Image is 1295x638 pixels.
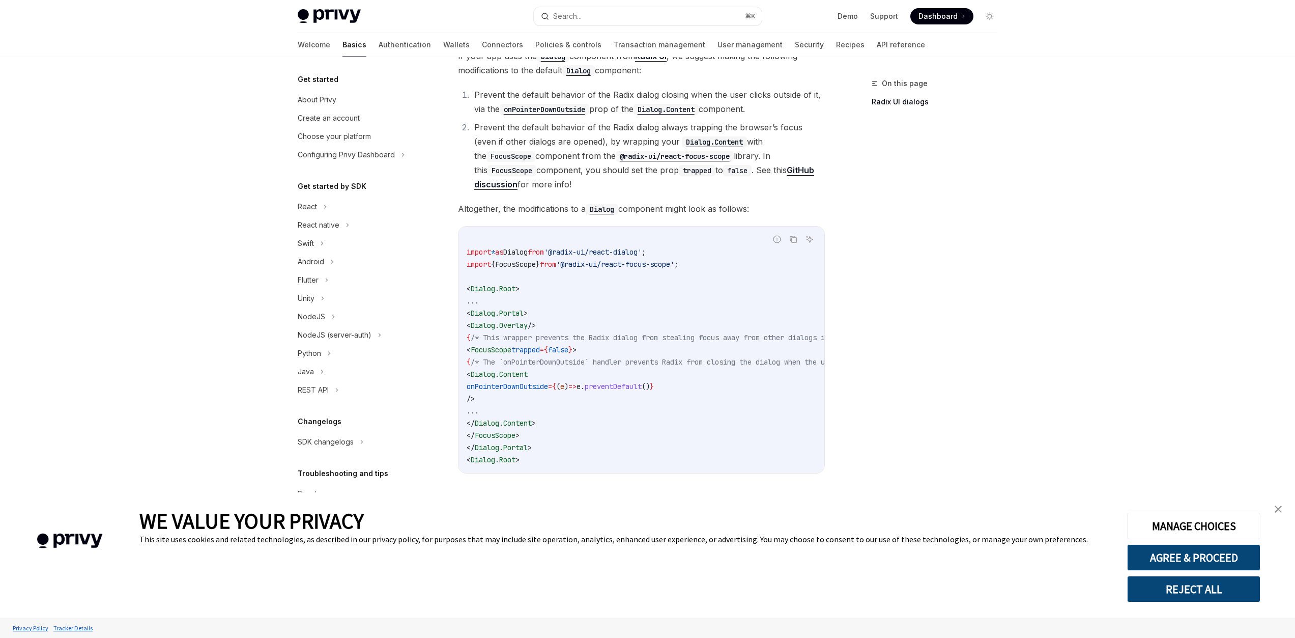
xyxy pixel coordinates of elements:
[486,151,535,162] code: FocusScope
[586,204,618,215] code: Dialog
[524,309,528,318] span: >
[471,88,825,116] li: Prevent the default behavior of the Radix dialog closing when the user clicks outside of it, via ...
[443,33,470,57] a: Wallets
[471,455,515,464] span: Dialog.Root
[290,127,420,146] a: Choose your platform
[298,436,354,448] div: SDK changelogs
[475,431,515,440] span: FocusScope
[682,136,747,148] code: Dialog.Content
[1275,506,1282,513] img: close banner
[515,455,520,464] span: >
[298,347,321,359] div: Python
[982,8,998,24] button: Toggle dark mode
[298,130,371,143] div: Choose your platform
[298,384,329,396] div: REST API
[803,233,816,246] button: Ask AI
[680,136,747,147] a: Dialog.Content
[679,165,715,176] code: trapped
[471,321,528,330] span: Dialog.Overlay
[467,431,475,440] span: </
[577,382,581,391] span: e
[553,10,582,22] div: Search...
[298,180,366,192] h5: Get started by SDK
[838,11,858,21] a: Demo
[544,247,642,257] span: '@radix-ui/react-dialog'
[540,345,544,354] span: =
[548,345,568,354] span: false
[528,247,544,257] span: from
[586,204,618,214] a: Dialog
[475,419,532,428] span: Dialog.Content
[298,73,338,86] h5: Get started
[290,91,420,109] a: About Privy
[537,51,569,61] a: Dialog
[581,382,585,391] span: .
[298,311,325,323] div: NodeJS
[511,345,540,354] span: trapped
[467,296,479,306] span: ...
[298,112,360,124] div: Create an account
[918,11,958,21] span: Dashboard
[458,49,825,77] span: If your app uses the component from , we suggest making the following modifications to the defaul...
[564,382,568,391] span: )
[536,260,540,269] span: }
[491,260,495,269] span: {
[532,419,536,428] span: >
[528,321,536,330] span: />
[467,394,475,403] span: />
[298,292,314,304] div: Unity
[471,333,882,342] span: /* This wrapper prevents the Radix dialog from stealing focus away from other dialogs in the page...
[298,201,317,213] div: React
[467,443,475,452] span: </
[616,151,734,161] a: @radix-ui/react-focus-scope
[1127,513,1260,539] button: MANAGE CHOICES
[560,382,564,391] span: e
[458,202,825,216] span: Altogether, the modifications to a component might look as follows:
[540,260,556,269] span: from
[471,345,511,354] span: FocusScope
[544,345,548,354] span: {
[298,488,317,500] div: React
[515,284,520,293] span: >
[495,247,503,257] span: as
[487,165,536,176] code: FocusScope
[552,382,556,391] span: {
[642,382,650,391] span: ()
[634,104,699,114] a: Dialog.Content
[342,33,366,57] a: Basics
[500,104,589,115] code: onPointerDownOutside
[298,415,341,428] h5: Changelogs
[568,382,577,391] span: =>
[471,309,524,318] span: Dialog.Portal
[139,508,364,534] span: WE VALUE YOUR PRIVACY
[535,33,601,57] a: Policies & controls
[877,33,925,57] a: API reference
[298,219,339,231] div: React native
[467,284,471,293] span: <
[467,247,491,257] span: import
[745,12,756,20] span: ⌘ K
[467,370,471,379] span: <
[467,260,491,269] span: import
[467,321,471,330] span: <
[467,419,475,428] span: </
[795,33,824,57] a: Security
[515,431,520,440] span: >
[614,33,705,57] a: Transaction management
[471,284,515,293] span: Dialog.Root
[836,33,865,57] a: Recipes
[467,455,471,464] span: <
[572,345,577,354] span: >
[298,256,324,268] div: Android
[298,94,336,106] div: About Privy
[290,109,420,127] a: Create an account
[471,357,914,367] span: /* The `onPointerDownOutside` handler prevents Radix from closing the dialog when the user clicks...
[534,7,762,25] button: Search...⌘K
[467,309,471,318] span: <
[15,519,124,563] img: company logo
[562,65,595,75] a: Dialog
[298,366,314,378] div: Java
[467,345,471,354] span: <
[482,33,523,57] a: Connectors
[379,33,431,57] a: Authentication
